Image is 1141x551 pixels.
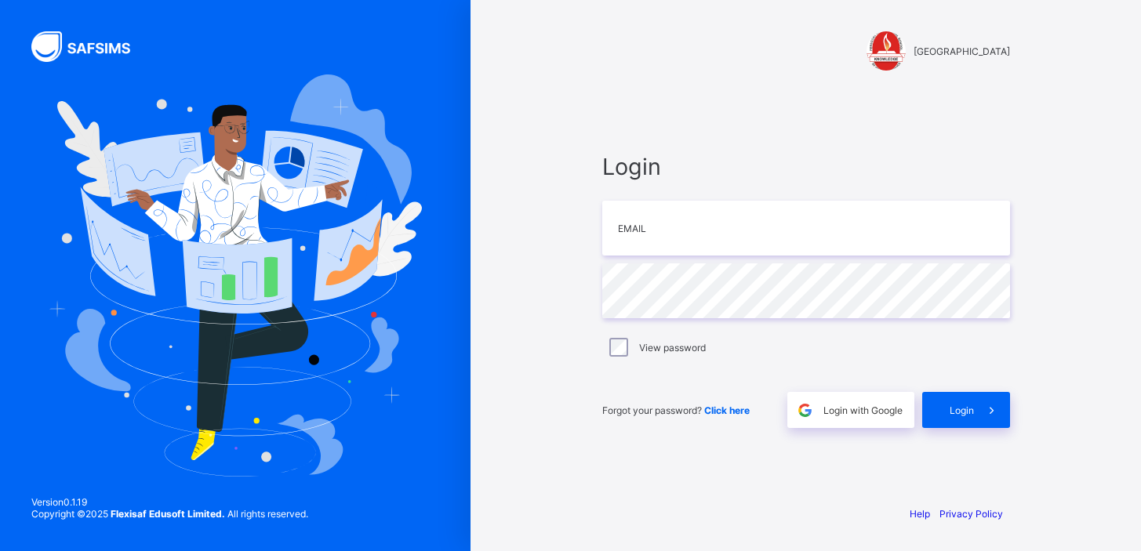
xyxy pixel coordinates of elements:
[914,45,1010,57] span: [GEOGRAPHIC_DATA]
[704,404,750,416] a: Click here
[639,342,706,353] label: View password
[950,404,974,416] span: Login
[796,401,814,419] img: google.396cfc9801f0270233282035f929180a.svg
[31,508,308,520] span: Copyright © 2025 All rights reserved.
[31,31,149,62] img: SAFSIMS Logo
[111,508,225,520] strong: Flexisaf Edusoft Limited.
[602,404,750,416] span: Forgot your password?
[939,508,1003,520] a: Privacy Policy
[31,496,308,508] span: Version 0.1.19
[823,404,903,416] span: Login with Google
[49,74,422,476] img: Hero Image
[602,153,1010,180] span: Login
[910,508,930,520] a: Help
